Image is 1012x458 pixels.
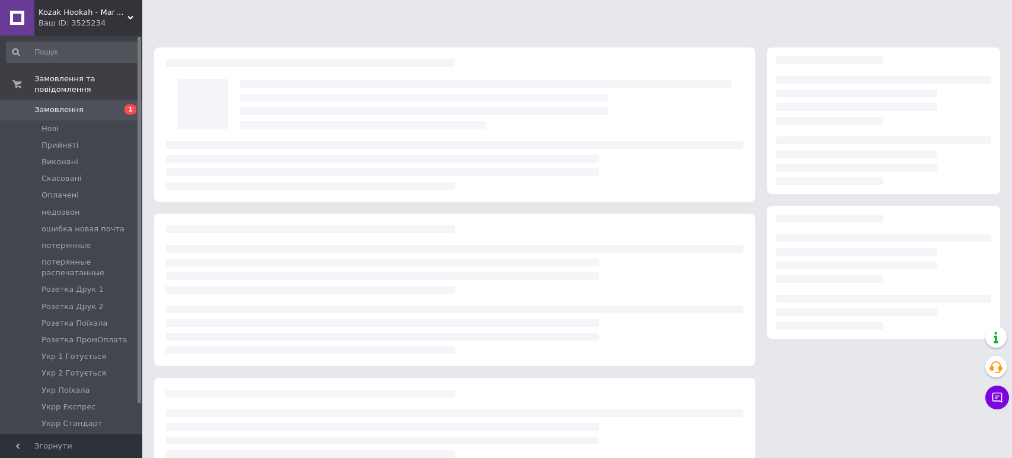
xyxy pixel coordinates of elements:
span: Скасовані [41,173,82,184]
button: Чат з покупцем [985,386,1009,409]
span: Виконані [41,157,78,167]
span: Нові [41,123,59,134]
span: 1 [124,104,136,114]
input: Пошук [6,42,139,63]
span: Укр Поїхала [41,385,90,396]
span: Прийняті [41,140,78,151]
span: Укрр Стандарт [41,418,102,429]
span: Укрр Експрес [41,402,96,412]
span: потерянные распечатанные [41,257,138,278]
span: Kozak Hookah - Магазин техніки та аксесуарів [39,7,127,18]
span: Розетка Друк 2 [41,301,104,312]
span: Укр 2 Готується [41,368,106,379]
div: Ваш ID: 3525234 [39,18,142,28]
span: ошибка новая почта [41,224,124,234]
span: недозвон [41,207,79,218]
span: Розетка Поїхала [41,318,108,329]
span: Оплачені [41,190,79,201]
span: Укр 1 Готується [41,351,106,362]
span: потерянные [41,240,91,251]
span: Замовлення та повідомлення [34,74,142,95]
span: Розетка Друк 1 [41,284,104,295]
span: Розетка ПромОплата [41,335,127,345]
span: Замовлення [34,104,84,115]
